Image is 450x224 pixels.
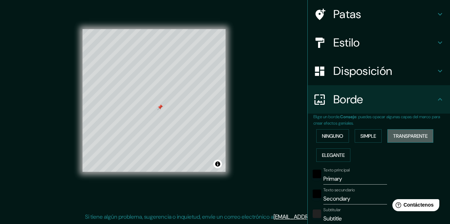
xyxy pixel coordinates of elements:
div: Disposición [308,57,450,85]
button: color-222222 [313,209,321,218]
font: Simple [360,133,376,139]
font: Elige un borde. [313,114,340,120]
font: Texto secundario [323,187,355,193]
font: Consejo [340,114,356,120]
a: [EMAIL_ADDRESS][DOMAIN_NAME] [274,213,361,220]
font: : puedes opacar algunas capas del marco para crear efectos geniales. [313,114,440,126]
font: Estilo [333,35,360,50]
button: Simple [355,129,382,143]
font: Texto principal [323,167,350,173]
font: Elegante [322,152,345,158]
font: Patas [333,7,361,22]
button: Transparente [387,129,433,143]
font: Disposición [333,64,392,78]
iframe: Lanzador de widgets de ayuda [387,196,442,216]
button: Elegante [316,148,350,162]
div: Borde [308,85,450,114]
font: Ninguno [322,133,343,139]
font: Si tiene algún problema, sugerencia o inquietud, envíe un correo electrónico a [85,213,274,220]
button: Activar o desactivar atribución [213,160,222,168]
font: Borde [333,92,363,107]
font: Subtitular [323,207,341,213]
button: negro [313,190,321,198]
button: negro [313,170,321,178]
div: Estilo [308,28,450,57]
button: Ninguno [316,129,349,143]
font: Transparente [393,133,428,139]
